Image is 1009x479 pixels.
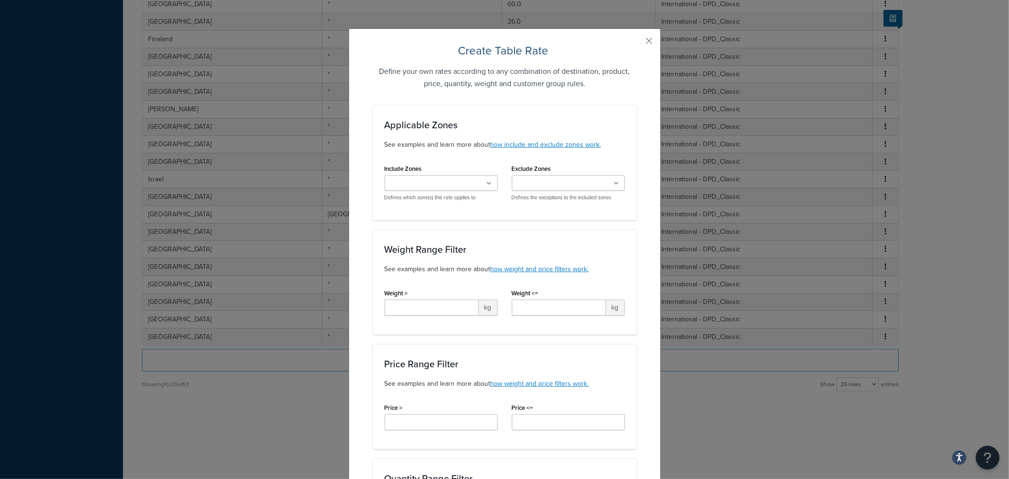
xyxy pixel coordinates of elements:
[512,290,539,297] label: Weight <=
[385,379,625,389] p: See examples and learn more about
[385,194,498,201] p: Defines which zone(s) this rate applies to
[512,165,551,172] label: Exclude Zones
[385,404,403,411] label: Price >
[491,140,601,150] a: how include and exclude zones work.
[385,264,625,275] p: See examples and learn more about
[479,300,498,316] span: kg
[512,194,625,201] p: Defines the exceptions to the included zones
[385,359,625,369] h3: Price Range Filter
[373,43,637,58] h2: Create Table Rate
[385,165,422,172] label: Include Zones
[491,264,589,274] a: how weight and price filters work.
[385,120,625,130] h3: Applicable Zones
[491,379,589,389] a: how weight and price filters work.
[385,290,408,297] label: Weight >
[606,300,625,316] span: kg
[385,140,625,150] p: See examples and learn more about
[512,404,534,411] label: Price <=
[385,244,625,255] h3: Weight Range Filter
[373,65,637,90] h5: Define your own rates according to any combination of destination, product, price, quantity, weig...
